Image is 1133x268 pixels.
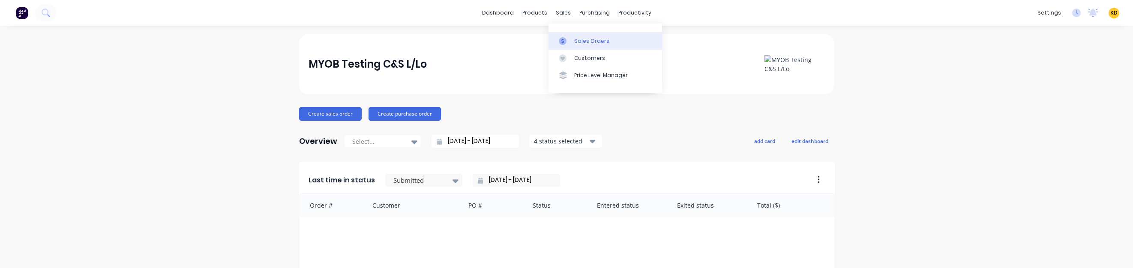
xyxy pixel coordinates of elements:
div: Total ($) [749,194,834,217]
img: MYOB Testing C&S L/Lo [764,55,824,73]
div: Status [524,194,588,217]
div: 4 status selected [534,137,588,146]
input: Filter by date [483,174,557,187]
a: dashboard [478,6,518,19]
span: KD [1110,9,1118,17]
div: sales [552,6,575,19]
span: Last time in status [309,175,375,185]
img: Factory [15,6,28,19]
a: Customers [549,50,662,67]
div: Order # [300,194,364,217]
button: 4 status selected [529,135,602,148]
div: settings [1033,6,1065,19]
div: Exited status [668,194,749,217]
div: purchasing [575,6,614,19]
div: PO # [460,194,524,217]
a: Sales Orders [549,32,662,49]
button: Create sales order [299,107,362,121]
div: Customers [574,54,605,62]
button: add card [749,135,781,146]
div: MYOB Testing C&S L/Lo [309,56,427,73]
div: Overview [299,133,337,150]
div: Customer [364,194,460,217]
div: products [518,6,552,19]
div: productivity [614,6,656,19]
div: Sales Orders [574,37,609,45]
button: Create purchase order [369,107,441,121]
div: Price Level Manager [574,71,628,79]
button: edit dashboard [786,135,834,146]
a: Price Level Manager [549,67,662,84]
div: Entered status [588,194,668,217]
